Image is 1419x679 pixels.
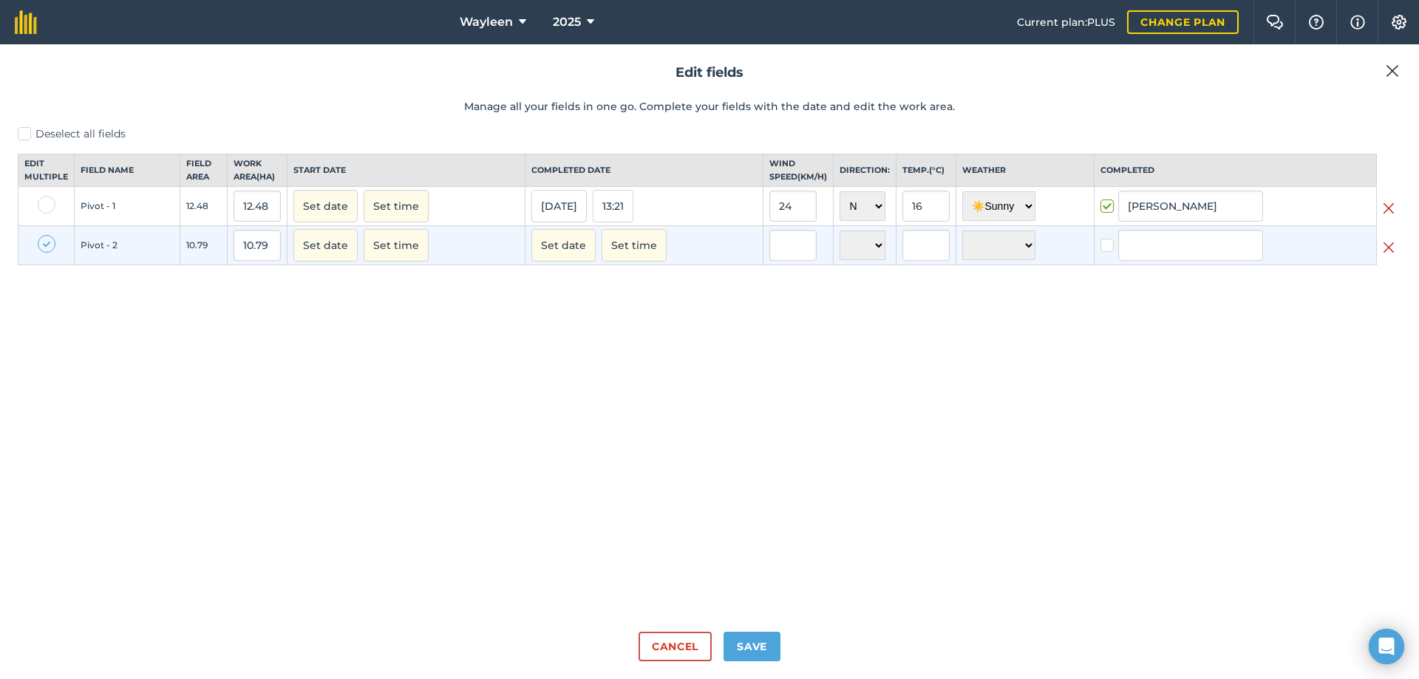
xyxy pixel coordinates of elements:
th: Work area ( Ha ) [228,154,287,187]
button: Save [724,632,780,661]
th: Completed [1095,154,1377,187]
a: Change plan [1127,10,1239,34]
img: A cog icon [1390,15,1408,30]
td: Pivot - 1 [75,187,180,226]
img: svg+xml;base64,PHN2ZyB4bWxucz0iaHR0cDovL3d3dy53My5vcmcvMjAwMC9zdmciIHdpZHRoPSIyMiIgaGVpZ2h0PSIzMC... [1383,199,1395,217]
button: [DATE] [531,190,587,222]
img: svg+xml;base64,PHN2ZyB4bWxucz0iaHR0cDovL3d3dy53My5vcmcvMjAwMC9zdmciIHdpZHRoPSIxNyIgaGVpZ2h0PSIxNy... [1350,13,1365,31]
th: Edit multiple [18,154,75,187]
img: Two speech bubbles overlapping with the left bubble in the forefront [1266,15,1284,30]
button: Cancel [639,632,712,661]
img: A question mark icon [1307,15,1325,30]
td: 12.48 [180,187,228,226]
button: Set time [602,229,667,262]
th: Field name [75,154,180,187]
h2: Edit fields [18,62,1401,83]
div: Open Intercom Messenger [1369,629,1404,664]
button: Set date [293,190,358,222]
th: Start date [287,154,525,187]
button: Set date [531,229,596,262]
td: 10.79 [180,226,228,265]
button: 13:21 [593,190,633,222]
img: svg+xml;base64,PHN2ZyB4bWxucz0iaHR0cDovL3d3dy53My5vcmcvMjAwMC9zdmciIHdpZHRoPSIyMiIgaGVpZ2h0PSIzMC... [1386,62,1399,80]
th: Direction: [834,154,896,187]
th: Weather [956,154,1095,187]
th: Field Area [180,154,228,187]
span: Current plan : PLUS [1017,14,1115,30]
img: svg+xml;base64,PHN2ZyB4bWxucz0iaHR0cDovL3d3dy53My5vcmcvMjAwMC9zdmciIHdpZHRoPSIyMiIgaGVpZ2h0PSIzMC... [1383,239,1395,256]
button: Set date [293,229,358,262]
label: Deselect all fields [18,126,1401,142]
img: fieldmargin Logo [15,10,37,34]
th: Wind speed ( km/h ) [763,154,834,187]
button: Set time [364,229,429,262]
button: Set time [364,190,429,222]
th: Completed date [525,154,763,187]
th: Temp. ( ° C ) [896,154,956,187]
span: 2025 [553,13,581,31]
p: Manage all your fields in one go. Complete your fields with the date and edit the work area. [18,98,1401,115]
span: Wayleen [460,13,513,31]
td: Pivot - 2 [75,226,180,265]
